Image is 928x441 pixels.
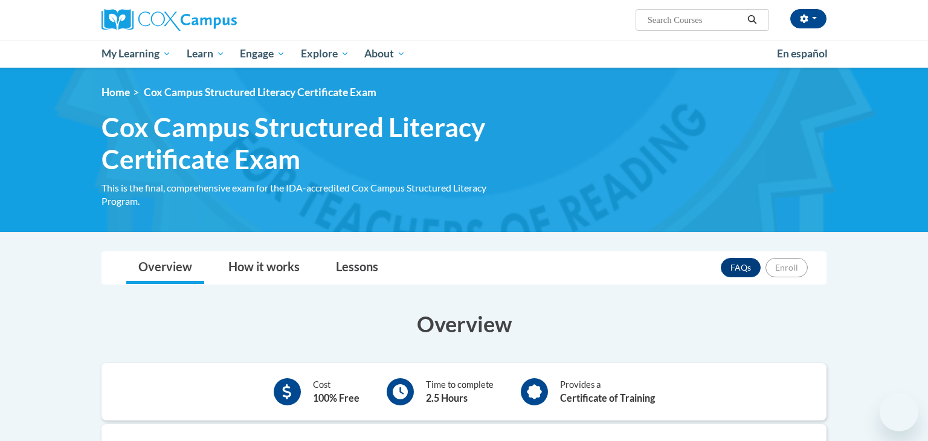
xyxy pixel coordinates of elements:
[560,392,655,404] b: Certificate of Training
[293,40,357,68] a: Explore
[187,47,225,61] span: Learn
[790,9,826,28] button: Account Settings
[240,47,285,61] span: Engage
[364,47,405,61] span: About
[426,378,494,405] div: Time to complete
[313,378,359,405] div: Cost
[646,13,743,27] input: Search Courses
[94,40,179,68] a: My Learning
[101,47,171,61] span: My Learning
[83,40,845,68] div: Main menu
[179,40,233,68] a: Learn
[101,111,518,175] span: Cox Campus Structured Literacy Certificate Exam
[880,393,918,431] iframe: Button to launch messaging window
[357,40,414,68] a: About
[232,40,293,68] a: Engage
[216,252,312,284] a: How it works
[777,47,828,60] span: En español
[324,252,390,284] a: Lessons
[101,309,826,339] h3: Overview
[560,378,655,405] div: Provides a
[721,258,761,277] a: FAQs
[301,47,349,61] span: Explore
[101,9,331,31] a: Cox Campus
[426,392,468,404] b: 2.5 Hours
[101,181,518,208] div: This is the final, comprehensive exam for the IDA-accredited Cox Campus Structured Literacy Program.
[101,9,237,31] img: Cox Campus
[144,86,376,98] span: Cox Campus Structured Literacy Certificate Exam
[313,392,359,404] b: 100% Free
[769,41,836,66] a: En español
[101,86,130,98] a: Home
[765,258,808,277] button: Enroll
[743,13,761,27] button: Search
[126,252,204,284] a: Overview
